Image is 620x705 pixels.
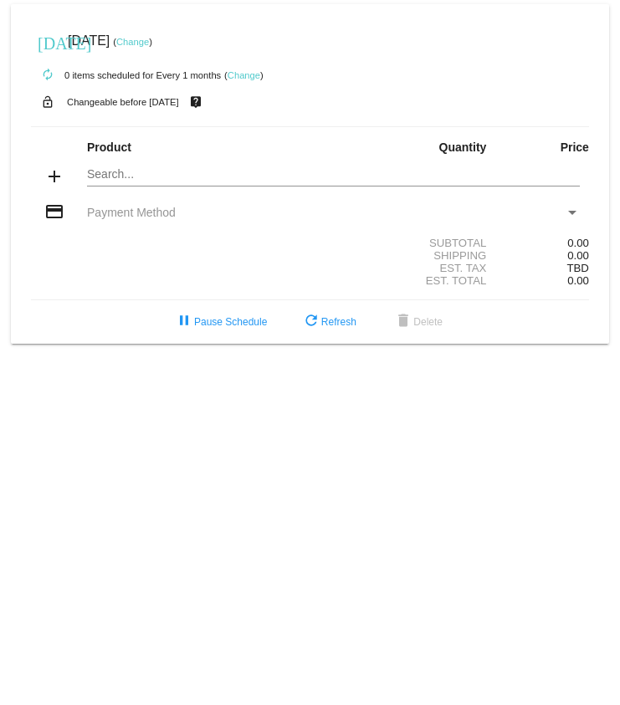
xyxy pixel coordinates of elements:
mat-icon: add [44,166,64,186]
mat-select: Payment Method [87,206,579,219]
mat-icon: refresh [301,312,321,332]
span: Payment Method [87,206,176,219]
div: Est. Tax [310,262,495,274]
div: Subtotal [310,237,495,249]
a: Change [228,70,260,80]
small: ( ) [113,37,152,47]
strong: Product [87,140,131,154]
span: 0.00 [567,249,589,262]
small: Changeable before [DATE] [67,97,179,107]
mat-icon: credit_card [44,202,64,222]
mat-icon: autorenew [38,65,58,85]
small: ( ) [224,70,264,80]
mat-icon: live_help [186,91,206,113]
span: Delete [393,316,443,328]
mat-icon: [DATE] [38,32,58,52]
div: Shipping [310,249,495,262]
strong: Price [561,140,589,154]
span: Refresh [301,316,356,328]
div: Est. Total [310,274,495,287]
div: 0.00 [496,237,589,249]
a: Change [116,37,149,47]
mat-icon: pause [174,312,194,332]
span: TBD [567,262,589,274]
button: Delete [380,307,456,337]
button: Refresh [288,307,370,337]
span: 0.00 [567,274,589,287]
mat-icon: lock_open [38,91,58,113]
input: Search... [87,168,579,181]
mat-icon: delete [393,312,413,332]
small: 0 items scheduled for Every 1 months [31,70,221,80]
button: Pause Schedule [161,307,280,337]
span: Pause Schedule [174,316,267,328]
strong: Quantity [439,140,487,154]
